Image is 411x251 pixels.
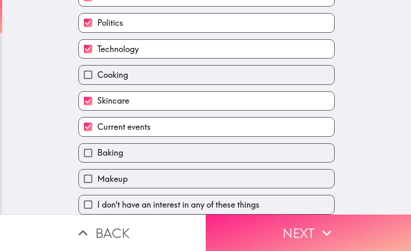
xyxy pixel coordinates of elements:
[79,144,334,162] button: Baking
[97,69,128,81] span: Cooking
[97,173,128,185] span: Makeup
[79,118,334,136] button: Current events
[97,199,259,210] span: I don't have an interest in any of these things
[79,40,334,58] button: Technology
[97,43,139,55] span: Technology
[97,17,123,29] span: Politics
[97,147,123,158] span: Baking
[79,92,334,110] button: Skincare
[79,14,334,32] button: Politics
[97,95,129,106] span: Skincare
[79,195,334,214] button: I don't have an interest in any of these things
[79,170,334,188] button: Makeup
[79,66,334,84] button: Cooking
[97,121,151,133] span: Current events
